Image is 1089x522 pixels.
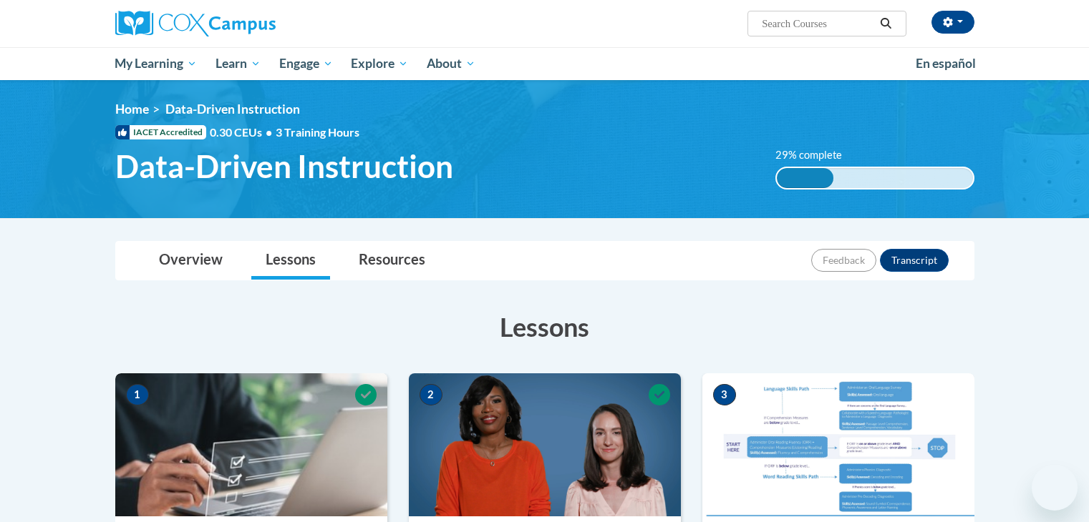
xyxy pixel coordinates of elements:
a: My Learning [106,47,207,80]
span: My Learning [115,55,197,72]
span: Explore [351,55,408,72]
span: Data-Driven Instruction [115,147,453,185]
a: About [417,47,485,80]
a: Lessons [251,242,330,280]
a: Cox Campus [115,11,387,36]
span: 2 [420,384,442,405]
span: Data-Driven Instruction [165,102,300,117]
a: En español [906,49,985,79]
a: Engage [270,47,342,80]
span: Engage [279,55,333,72]
input: Search Courses [760,15,875,32]
div: 29% complete [777,168,833,188]
a: Overview [145,242,237,280]
a: Explore [342,47,417,80]
div: Main menu [94,47,996,80]
span: 3 Training Hours [276,125,359,139]
span: IACET Accredited [115,125,206,139]
span: 3 [713,384,736,405]
span: 1 [126,384,149,405]
span: Learn [216,55,261,72]
iframe: Button to launch messaging window [1032,465,1078,511]
span: • [266,125,272,139]
a: Learn [206,47,270,80]
h3: Lessons [115,309,974,345]
img: Course Image [409,373,681,516]
label: 29% complete [775,147,858,163]
img: Cox Campus [115,11,276,36]
button: Transcript [880,249,949,272]
span: 0.30 CEUs [210,124,276,140]
span: En español [916,56,976,71]
button: Search [875,15,896,32]
a: Home [115,102,149,117]
button: Feedback [811,249,876,272]
span: About [427,55,475,72]
a: Resources [344,242,440,280]
img: Course Image [115,373,387,516]
img: Course Image [702,373,974,516]
button: Account Settings [931,11,974,34]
